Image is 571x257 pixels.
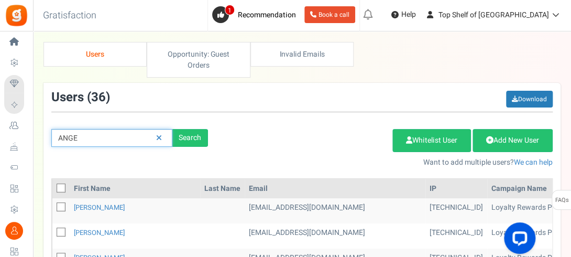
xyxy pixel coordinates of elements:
td: [TECHNICAL_ID] [425,223,487,249]
td: [EMAIL_ADDRESS][DOMAIN_NAME] [245,223,425,249]
th: First Name [70,179,200,198]
a: Invalid Emails [250,42,354,67]
a: [PERSON_NAME] [74,202,125,212]
a: Help [387,6,420,23]
h3: Gratisfaction [31,5,108,26]
a: Add New User [473,129,553,152]
a: [PERSON_NAME] [74,228,125,238]
p: Want to add multiple users? [224,157,553,168]
th: IP [425,179,487,198]
span: 36 [91,88,106,106]
span: Recommendation [238,9,296,20]
td: [EMAIL_ADDRESS][DOMAIN_NAME] [245,198,425,223]
th: Email [245,179,425,198]
a: Book a call [304,6,355,23]
span: 1 [225,5,235,15]
input: Search by email or name [51,129,172,147]
a: Download [506,91,553,108]
a: Users [43,42,147,67]
span: FAQs [555,190,569,210]
span: Help [399,9,416,20]
span: Top Shelf of [GEOGRAPHIC_DATA] [438,9,549,20]
a: Opportunity: Guest Orders [147,42,250,78]
td: [TECHNICAL_ID] [425,198,487,223]
img: Gratisfaction [5,4,28,27]
a: Whitelist User [392,129,471,152]
h3: Users ( ) [51,91,110,104]
a: Reset [151,129,167,147]
th: Last Name [200,179,245,198]
div: Search [172,129,208,147]
a: 1 Recommendation [212,6,300,23]
a: We can help [514,157,553,168]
